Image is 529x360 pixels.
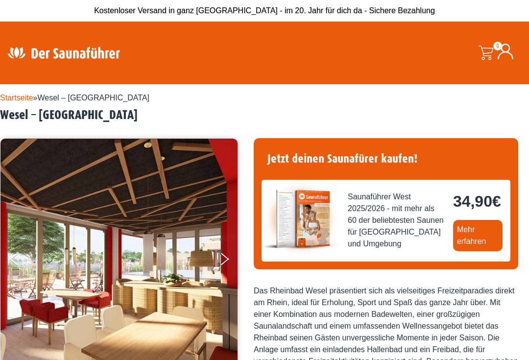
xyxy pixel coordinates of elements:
button: Previous [10,249,34,273]
span: Wesel – [GEOGRAPHIC_DATA] [38,94,150,102]
span: Saunaführer West 2025/2026 - mit mehr als 60 der beliebtesten Saunen für [GEOGRAPHIC_DATA] und Um... [348,191,445,250]
bdi: 34,90 [453,192,501,210]
button: Next [219,249,243,273]
span: Kostenloser Versand in ganz [GEOGRAPHIC_DATA] - im 20. Jahr für dich da - Sichere Bezahlung [94,6,435,15]
a: Mehr erfahren [453,220,503,251]
h4: Jetzt deinen Saunafürer kaufen! [262,146,510,172]
img: der-saunafuehrer-2025-west.jpg [262,180,340,258]
span: 0 [493,42,502,50]
span: € [492,192,501,210]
